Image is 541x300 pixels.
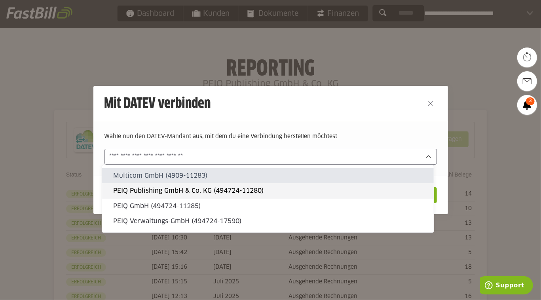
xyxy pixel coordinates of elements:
[102,183,434,198] sl-option: PEIQ Publishing GmbH & Co. KG (494724-11280)
[102,214,434,229] sl-option: PEIQ Verwaltungs-GmbH (494724-17590)
[104,132,437,141] p: Wähle nun den DATEV-Mandant aus, mit dem du eine Verbindung herstellen möchtest
[526,97,535,105] span: 3
[102,168,434,183] sl-option: Multicom GmbH (4909-11283)
[480,276,533,296] iframe: Öffnet ein Widget, in dem Sie weitere Informationen finden
[102,199,434,214] sl-option: PEIQ GmbH (494724-11285)
[517,95,537,115] a: 3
